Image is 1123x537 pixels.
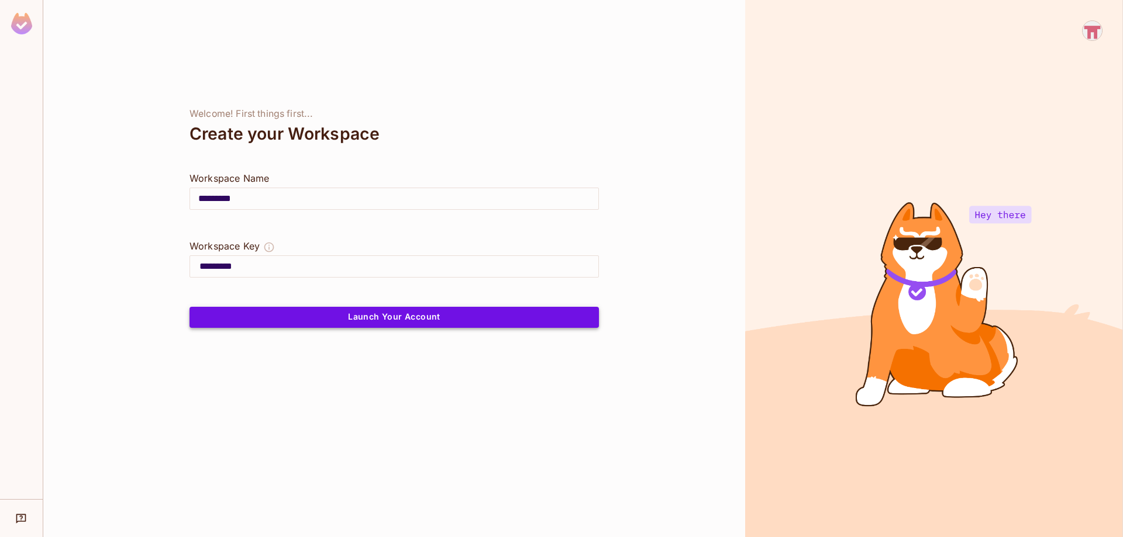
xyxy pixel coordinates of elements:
[190,171,599,185] div: Workspace Name
[11,13,32,34] img: SReyMgAAAABJRU5ErkJggg==
[263,239,275,255] button: The Workspace Key is unique, and serves as the identifier of your workspace.
[190,108,599,120] div: Welcome! First things first...
[190,307,599,328] button: Launch Your Account
[190,239,260,253] div: Workspace Key
[8,507,35,530] div: Help & Updates
[1083,21,1102,40] img: doug@imagemais.com.br
[190,120,599,148] div: Create your Workspace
